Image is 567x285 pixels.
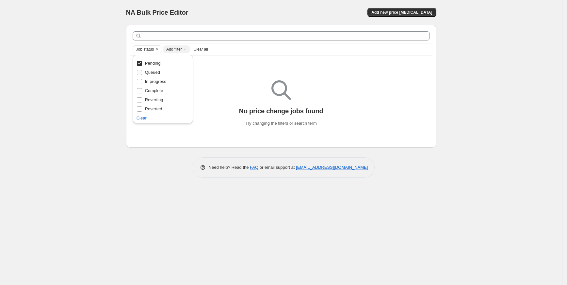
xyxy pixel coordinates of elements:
button: Clear [137,115,147,121]
button: Job status [133,46,154,53]
span: or email support at [258,165,296,170]
span: Queued [145,70,160,75]
span: In progress [145,79,166,84]
p: No price change jobs found [239,107,323,115]
a: FAQ [250,165,258,170]
span: Add filter [166,47,182,52]
img: Empty search results [271,80,291,100]
button: Clear all [191,45,211,53]
button: Add filter [163,45,189,53]
button: Add new price [MEDICAL_DATA] [367,8,436,17]
span: NA Bulk Price Editor [126,9,188,16]
span: Complete [145,88,163,93]
span: Clear all [194,47,208,52]
span: Need help? Read the [209,165,250,170]
span: Add new price [MEDICAL_DATA] [371,10,432,15]
span: Job status [136,47,154,52]
button: Clear [154,46,160,53]
a: [EMAIL_ADDRESS][DOMAIN_NAME] [296,165,368,170]
span: Reverted [145,106,162,111]
span: Pending [145,61,161,66]
p: Try changing the filters or search term [245,120,316,127]
span: Reverting [145,97,163,102]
